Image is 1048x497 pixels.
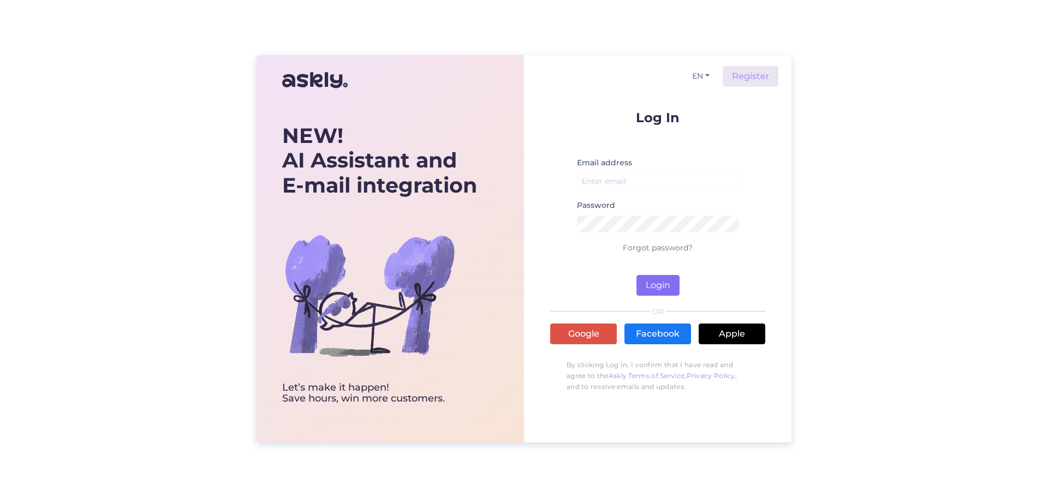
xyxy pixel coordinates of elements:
[577,173,739,190] input: Enter email
[550,111,765,124] p: Log In
[609,372,685,380] a: Askly Terms of Service
[650,308,666,315] span: OR
[699,324,765,344] a: Apple
[624,324,691,344] a: Facebook
[687,372,735,380] a: Privacy Policy
[688,68,714,84] button: EN
[282,67,348,93] img: Askly
[636,275,680,296] button: Login
[623,243,693,253] a: Forgot password?
[550,354,765,398] p: By clicking Log In, I confirm that I have read and agree to the , , and to receive emails and upd...
[282,208,457,382] img: bg-askly
[282,382,477,404] div: Let’s make it happen! Save hours, win more customers.
[550,324,617,344] a: Google
[577,157,632,169] label: Email address
[282,123,343,148] b: NEW!
[723,66,778,87] a: Register
[282,123,477,198] div: AI Assistant and E-mail integration
[577,200,615,211] label: Password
